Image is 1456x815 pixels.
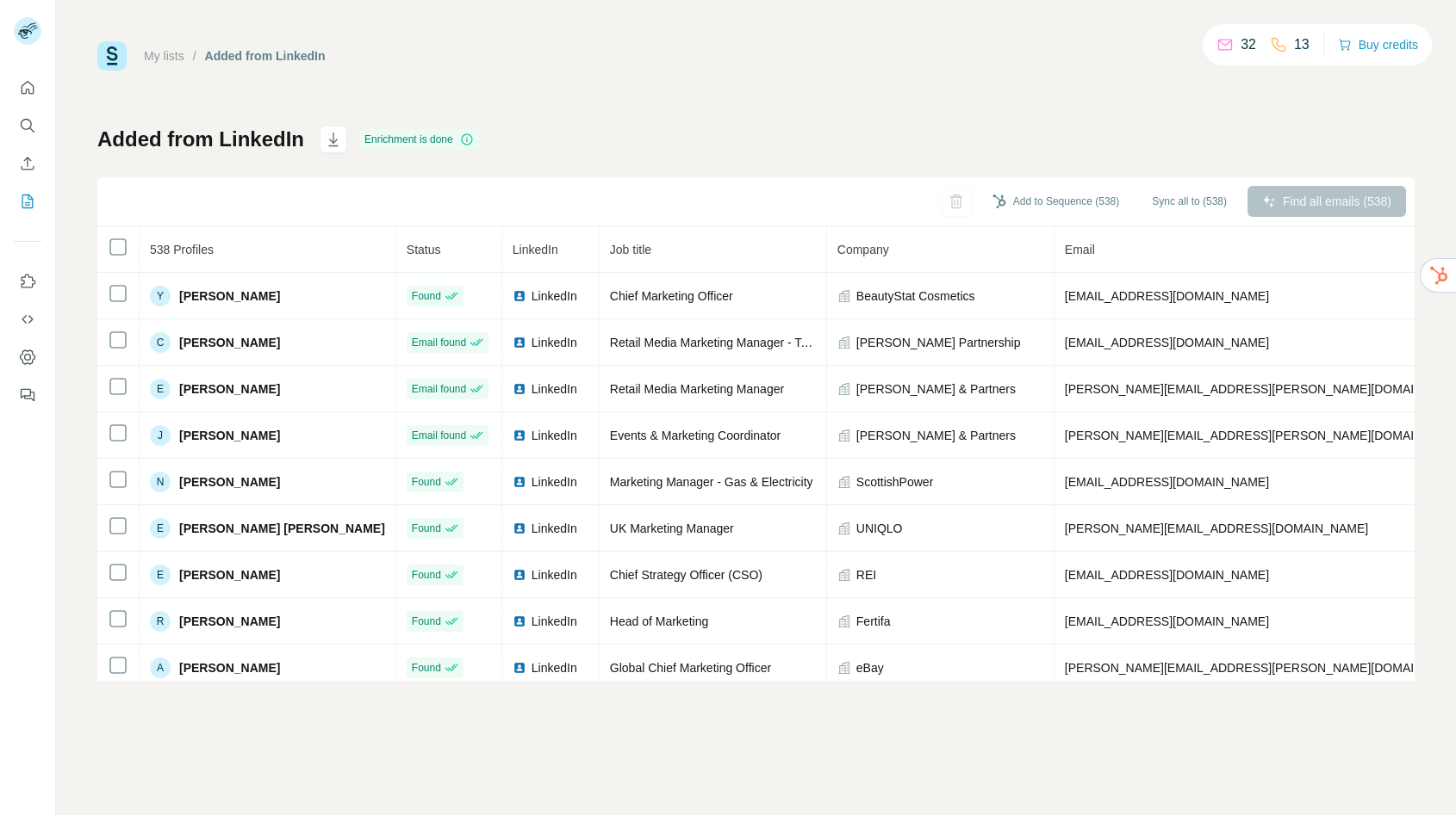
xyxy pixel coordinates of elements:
[1065,289,1269,303] span: [EMAIL_ADDRESS][DOMAIN_NAME]
[532,380,577,398] span: LinkedIn
[150,379,171,399] div: E
[837,243,889,256] span: Company
[1065,336,1269,349] span: [EMAIL_ADDRESS][DOMAIN_NAME]
[1065,568,1269,582] span: [EMAIL_ADDRESS][DOMAIN_NAME]
[150,565,171,585] div: E
[179,566,280,583] span: [PERSON_NAME]
[610,382,784,396] span: Retail Media Marketing Manager
[412,288,441,304] span: Found
[205,47,326,65] div: Added from LinkedIn
[179,427,280,444] span: [PERSON_NAME]
[14,380,41,411] button: Feedback
[610,243,651,256] span: Job title
[1294,34,1310,55] p: 13
[412,521,441,536] span: Found
[610,429,781,442] span: Events & Marketing Coordinator
[610,568,762,582] span: Chief Strategy Officer (CSO)
[610,661,771,675] span: Global Chief Marketing Officer
[1065,475,1269,489] span: [EMAIL_ADDRESS][DOMAIN_NAME]
[412,660,441,676] span: Found
[610,336,820,349] span: Retail Media Marketing Manager - Tech
[513,289,526,303] img: LinkedIn logo
[1065,614,1269,628] span: [EMAIL_ADDRESS][DOMAIN_NAME]
[610,289,733,303] span: Chief Marketing Officer
[856,613,891,630] span: Fertifa
[150,332,171,353] div: C
[193,47,196,65] li: /
[980,188,1131,214] button: Add to Sequence (538)
[532,287,577,305] span: LinkedIn
[513,661,526,675] img: LinkedIn logo
[97,126,304,153] h1: Added from LinkedIn
[1338,33,1418,57] button: Buy credits
[513,336,526,349] img: LinkedIn logo
[14,266,41,297] button: Use Surfe on LinkedIn
[14,304,41,335] button: Use Surfe API
[610,522,734,535] span: UK Marketing Manager
[1241,34,1256,55] p: 32
[532,659,577,676] span: LinkedIn
[513,382,526,396] img: LinkedIn logo
[856,287,975,305] span: BeautyStat Cosmetics
[532,473,577,491] span: LinkedIn
[856,380,1016,398] span: [PERSON_NAME] & Partners
[150,472,171,492] div: N
[532,520,577,537] span: LinkedIn
[856,520,903,537] span: UNIQLO
[412,474,441,490] span: Found
[359,129,479,150] div: Enrichment is done
[610,475,813,489] span: Marketing Manager - Gas & Electricity
[513,429,526,442] img: LinkedIn logo
[1065,243,1095,256] span: Email
[14,148,41,179] button: Enrich CSV
[532,566,577,583] span: LinkedIn
[1140,188,1239,214] button: Sync all to (538)
[513,475,526,489] img: LinkedIn logo
[179,659,280,676] span: [PERSON_NAME]
[179,287,280,305] span: [PERSON_NAME]
[14,72,41,103] button: Quick start
[179,334,280,351] span: [PERSON_NAME]
[513,568,526,582] img: LinkedIn logo
[513,522,526,535] img: LinkedIn logo
[412,567,441,583] span: Found
[179,520,385,537] span: [PERSON_NAME] [PERSON_NAME]
[150,611,171,632] div: R
[856,659,884,676] span: eBay
[856,473,933,491] span: ScottishPower
[407,243,441,256] span: Status
[14,110,41,141] button: Search
[97,41,127,71] img: Surfe Logo
[532,613,577,630] span: LinkedIn
[513,243,558,256] span: LinkedIn
[856,566,876,583] span: REI
[150,518,171,539] div: E
[179,380,280,398] span: [PERSON_NAME]
[856,334,1021,351] span: [PERSON_NAME] Partnership
[412,428,466,443] span: Email found
[150,243,214,256] span: 538 Profiles
[856,427,1016,444] span: [PERSON_NAME] & Partners
[532,334,577,351] span: LinkedIn
[14,186,41,217] button: My lists
[513,614,526,628] img: LinkedIn logo
[150,425,171,446] div: J
[532,427,577,444] span: LinkedIn
[179,473,280,491] span: [PERSON_NAME]
[150,658,171,678] div: A
[412,614,441,629] span: Found
[179,613,280,630] span: [PERSON_NAME]
[610,614,708,628] span: Head of Marketing
[14,342,41,373] button: Dashboard
[1065,522,1368,535] span: [PERSON_NAME][EMAIL_ADDRESS][DOMAIN_NAME]
[412,335,466,350] span: Email found
[1152,194,1227,209] span: Sync all to (538)
[144,49,184,63] a: My lists
[412,381,466,397] span: Email found
[150,286,171,306] div: Y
